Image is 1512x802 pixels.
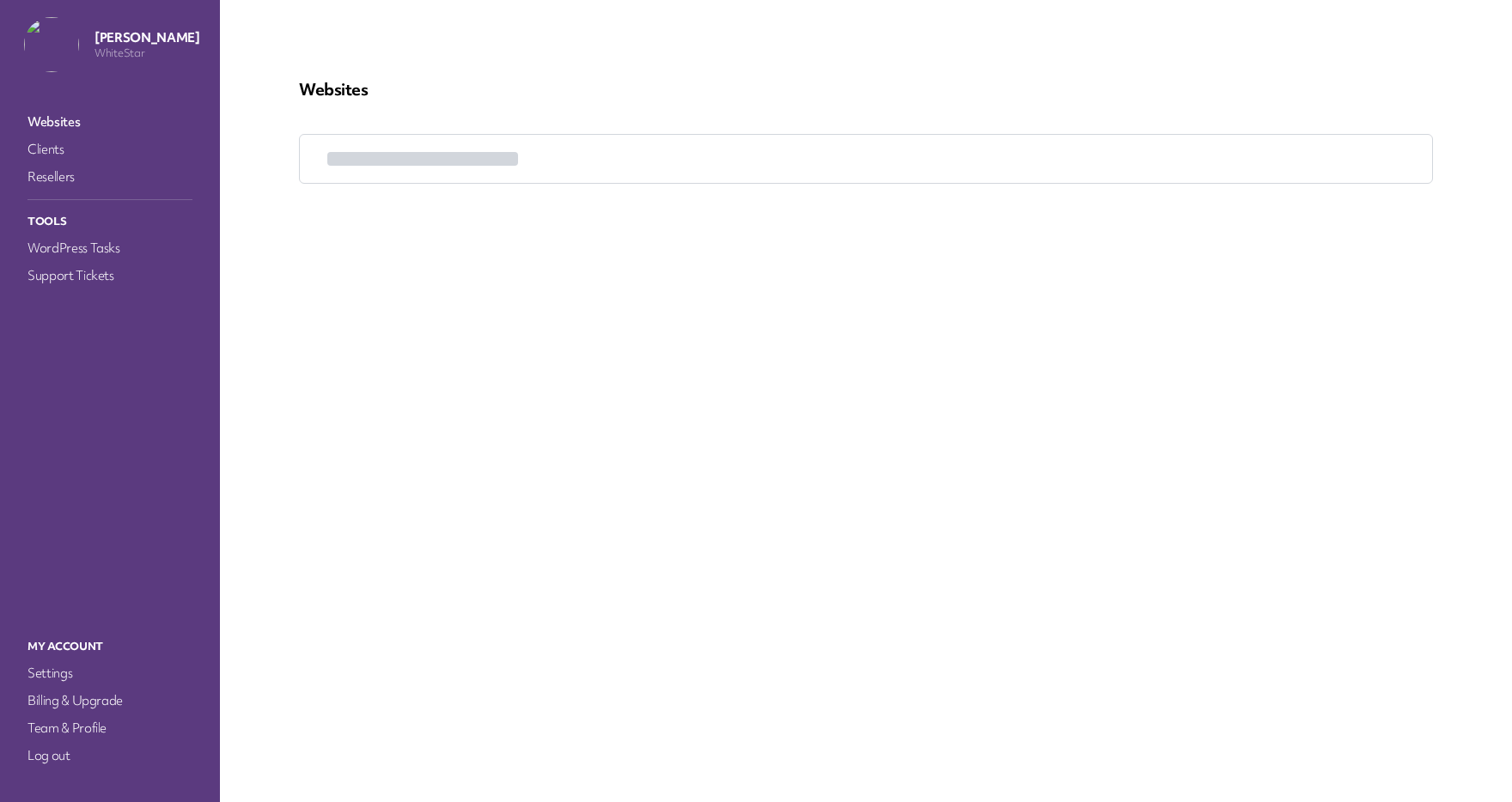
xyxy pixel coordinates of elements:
[24,137,196,161] a: Clients
[24,236,196,260] a: WordPress Tasks
[24,661,196,685] a: Settings
[24,635,196,658] p: My Account
[24,716,196,740] a: Team & Profile
[24,110,196,134] a: Websites
[94,29,199,46] p: [PERSON_NAME]
[24,689,196,713] a: Billing & Upgrade
[94,46,199,60] p: WhiteStar
[24,744,196,768] a: Log out
[24,165,196,189] a: Resellers
[24,210,196,233] p: Tools
[24,264,196,288] a: Support Tickets
[299,79,1433,100] p: Websites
